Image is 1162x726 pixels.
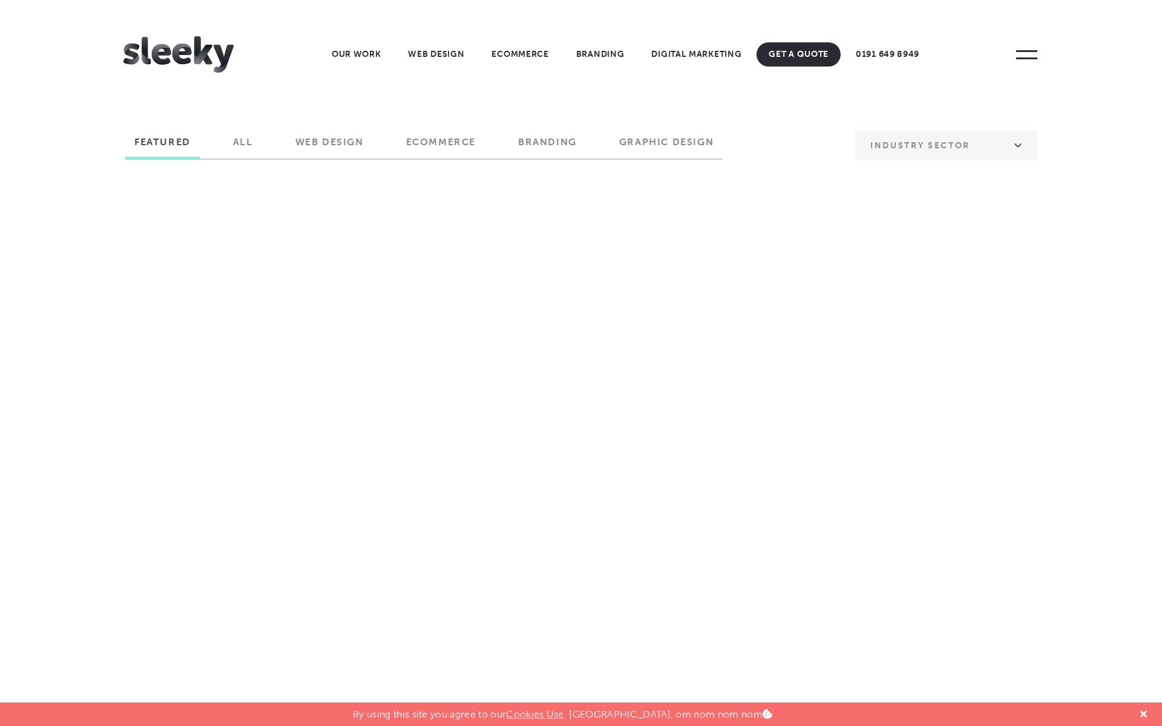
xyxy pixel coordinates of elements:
label: Web Design [286,136,373,157]
label: Featured [125,136,200,157]
a: Cookies Use [506,708,564,720]
p: By using this site you agree to our . [GEOGRAPHIC_DATA], om nom nom nom [353,702,772,720]
a: Branding [564,42,637,67]
a: Get A Quote [757,42,841,67]
label: All [224,136,262,157]
label: Ecommerce [397,136,485,157]
a: 0191 649 8949 [844,42,931,67]
a: Digital Marketing [639,42,753,67]
label: Branding [509,136,586,157]
label: Graphic Design [610,136,723,157]
img: Sleeky Web Design Newcastle [123,36,234,73]
a: Web Design [396,42,476,67]
a: Our Work [320,42,393,67]
a: Ecommerce [479,42,560,67]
